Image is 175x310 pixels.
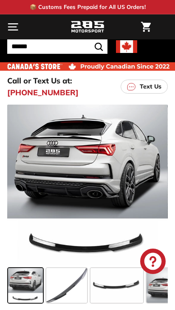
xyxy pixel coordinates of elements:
img: Logo_285_Motorsport_areodynamics_components [71,20,104,34]
input: Search [7,39,107,54]
p: 📦 Customs Fees Prepaid for All US Orders! [30,3,146,11]
a: Text Us [121,80,168,94]
p: Call or Text Us at: [7,75,72,86]
inbox-online-store-chat: Shopify online store chat [138,249,168,276]
a: Cart [137,15,155,39]
a: [PHONE_NUMBER] [7,87,79,98]
p: Text Us [140,82,161,91]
